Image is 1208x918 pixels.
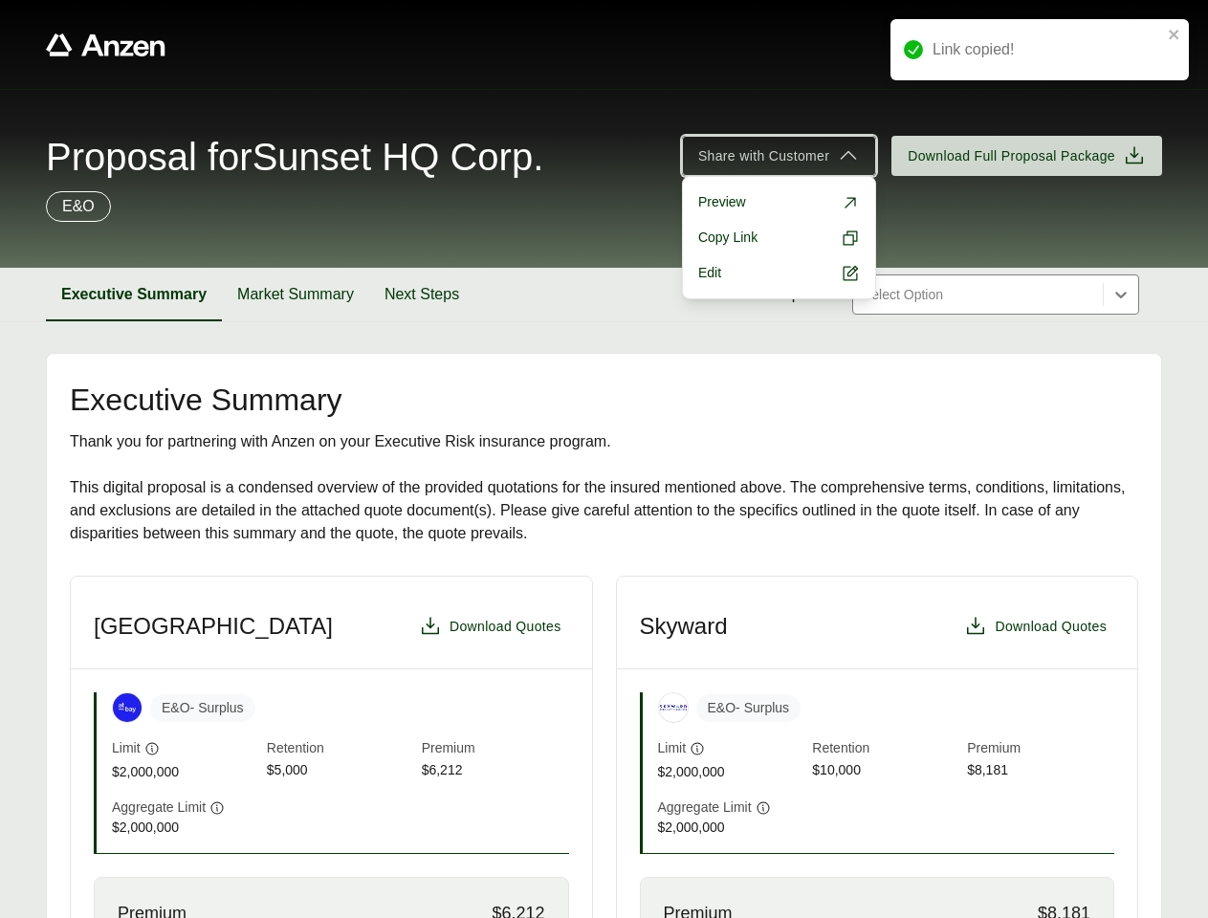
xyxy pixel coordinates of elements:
span: Limit [112,738,141,758]
div: Link copied! [933,38,1162,61]
div: Thank you for partnering with Anzen on your Executive Risk insurance program. This digital propos... [70,430,1138,545]
button: Download Quotes [956,607,1114,645]
img: Skyward [659,693,688,722]
button: Market Summary [222,268,369,321]
span: E&O - Surplus [696,694,802,722]
span: Retention [267,738,414,760]
span: $2,000,000 [658,818,805,838]
span: Proposal for Sunset HQ Corp. [46,138,543,176]
span: Share with Customer [698,146,829,166]
p: E&O [62,195,95,218]
span: Limit [658,738,687,758]
button: close [1168,27,1181,42]
span: E&O - Surplus [150,694,255,722]
span: $5,000 [267,760,414,782]
span: $8,181 [967,760,1114,782]
button: Download Quotes [411,607,569,645]
span: $6,212 [422,760,569,782]
span: $10,000 [812,760,959,782]
h3: [GEOGRAPHIC_DATA] [94,612,333,641]
span: $2,000,000 [658,762,805,782]
span: Download Quotes [995,617,1107,637]
button: Download Full Proposal Package [891,136,1162,176]
img: At-Bay [113,693,142,722]
span: Premium [967,738,1114,760]
a: Edit [691,255,868,291]
span: Aggregate Limit [658,798,752,818]
span: Copy Link [698,228,758,248]
h2: Executive Summary [70,384,1138,415]
span: Retention [812,738,959,760]
button: Next Steps [369,268,474,321]
button: Executive Summary [46,268,222,321]
span: Aggregate Limit [112,798,206,818]
a: Anzen website [46,33,165,56]
h3: Skyward [640,612,728,641]
a: Preview [691,185,868,220]
span: Premium [422,738,569,760]
span: Download Full Proposal Package [908,146,1115,166]
button: Copy Link [691,220,868,255]
span: $2,000,000 [112,762,259,782]
button: Share with Customer [682,136,876,176]
span: $2,000,000 [112,818,259,838]
span: Preview [698,192,746,212]
span: Download Quotes [450,617,561,637]
span: Edit [698,263,721,283]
